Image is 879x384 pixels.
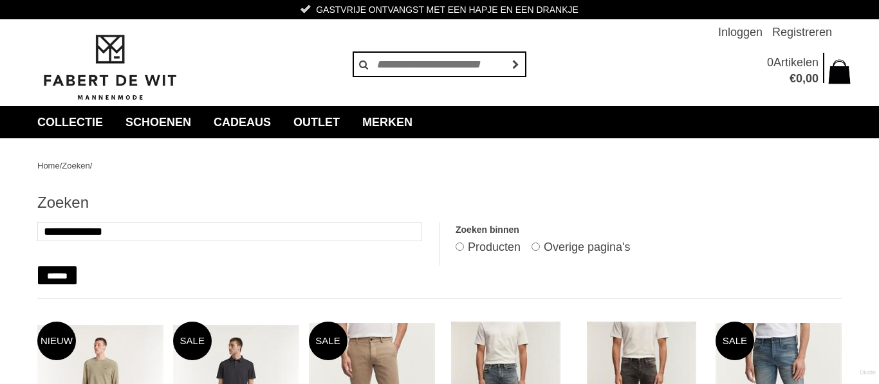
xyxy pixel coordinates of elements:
[116,106,201,138] a: Schoenen
[860,365,876,381] a: Divide
[767,56,773,69] span: 0
[60,161,62,170] span: /
[796,72,802,85] span: 0
[773,56,819,69] span: Artikelen
[284,106,349,138] a: Outlet
[37,33,182,102] img: Fabert de Wit
[806,72,819,85] span: 00
[37,161,60,170] a: Home
[468,241,521,253] label: Producten
[456,222,841,238] label: Zoeken binnen
[28,106,113,138] a: collectie
[544,241,631,253] label: Overige pagina's
[802,72,806,85] span: ,
[90,161,93,170] span: /
[718,19,763,45] a: Inloggen
[37,193,842,212] h1: Zoeken
[204,106,281,138] a: Cadeaus
[772,19,832,45] a: Registreren
[62,161,89,170] a: Zoeken
[790,72,796,85] span: €
[353,106,422,138] a: Merken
